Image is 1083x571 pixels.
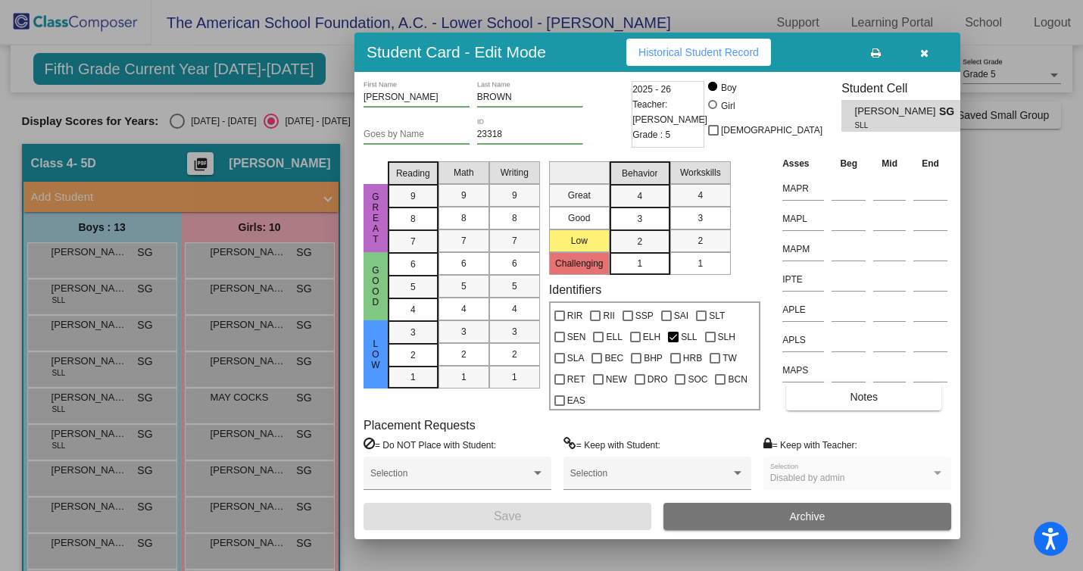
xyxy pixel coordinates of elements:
span: SOC [688,370,707,388]
span: 1 [637,257,642,270]
span: ELL [606,328,622,346]
span: 2 [461,348,467,361]
span: Teacher: [PERSON_NAME] [632,97,707,127]
button: Notes [786,383,941,410]
label: = Do NOT Place with Student: [364,437,496,452]
span: 8 [512,211,517,225]
span: 1 [698,257,703,270]
button: Save [364,503,651,530]
span: 4 [461,302,467,316]
span: SG [939,104,960,120]
span: 4 [410,303,416,317]
span: SLL [681,328,697,346]
button: Archive [663,503,951,530]
span: Grade : 5 [632,127,670,142]
span: [DEMOGRAPHIC_DATA] [721,121,822,139]
span: 1 [512,370,517,384]
span: 9 [410,189,416,203]
span: Low [369,339,382,370]
span: [PERSON_NAME] [855,104,939,120]
input: assessment [782,268,824,291]
span: RET [567,370,585,388]
label: Identifiers [549,282,601,297]
span: BHP [644,349,663,367]
span: 6 [410,257,416,271]
span: Reading [396,167,430,180]
span: TW [723,349,737,367]
span: 8 [461,211,467,225]
span: BEC [604,349,623,367]
span: Save [494,510,521,523]
span: HRB [683,349,702,367]
button: Historical Student Record [626,39,771,66]
div: Girl [720,99,735,113]
span: Good [369,265,382,307]
span: SEN [567,328,586,346]
span: 1 [410,370,416,384]
h3: Student Card - Edit Mode [367,42,546,61]
span: SLL [855,120,929,131]
span: 4 [698,189,703,202]
span: Disabled by admin [770,473,845,483]
span: 4 [637,189,642,203]
th: End [910,155,951,172]
span: SLT [709,307,725,325]
span: 6 [512,257,517,270]
span: 2 [410,348,416,362]
input: assessment [782,359,824,382]
label: = Keep with Student: [563,437,660,452]
span: NEW [606,370,627,388]
span: Math [454,166,474,179]
span: 8 [410,212,416,226]
input: assessment [782,298,824,321]
span: Notes [850,391,878,403]
input: Enter ID [477,129,583,140]
span: 3 [512,325,517,339]
span: 7 [410,235,416,248]
span: Great [369,192,382,245]
div: Boy [720,81,737,95]
span: 4 [512,302,517,316]
span: DRO [648,370,668,388]
span: 3 [410,326,416,339]
th: Mid [869,155,910,172]
span: 5 [410,280,416,294]
span: 3 [637,212,642,226]
span: 1 [461,370,467,384]
span: 7 [512,234,517,248]
span: ELH [643,328,660,346]
input: assessment [782,238,824,261]
span: Archive [790,510,826,523]
span: 2 [512,348,517,361]
input: assessment [782,177,824,200]
span: 2025 - 26 [632,82,671,97]
input: goes by name [364,129,470,140]
span: 3 [698,211,703,225]
span: Workskills [680,166,721,179]
span: RII [603,307,614,325]
span: Writing [501,166,529,179]
span: SAI [674,307,688,325]
span: EAS [567,392,585,410]
span: 5 [512,279,517,293]
span: SLA [567,349,585,367]
label: = Keep with Teacher: [763,437,857,452]
span: SLH [718,328,735,346]
h3: Student Cell [841,81,973,95]
span: Historical Student Record [638,46,759,58]
input: assessment [782,207,824,230]
span: 2 [698,234,703,248]
label: Placement Requests [364,418,476,432]
span: 6 [461,257,467,270]
span: 3 [461,325,467,339]
span: SSP [635,307,654,325]
span: 2 [637,235,642,248]
input: assessment [782,329,824,351]
span: 9 [461,189,467,202]
th: Asses [779,155,828,172]
span: BCN [728,370,747,388]
th: Beg [828,155,869,172]
span: RIR [567,307,583,325]
span: 7 [461,234,467,248]
span: 9 [512,189,517,202]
